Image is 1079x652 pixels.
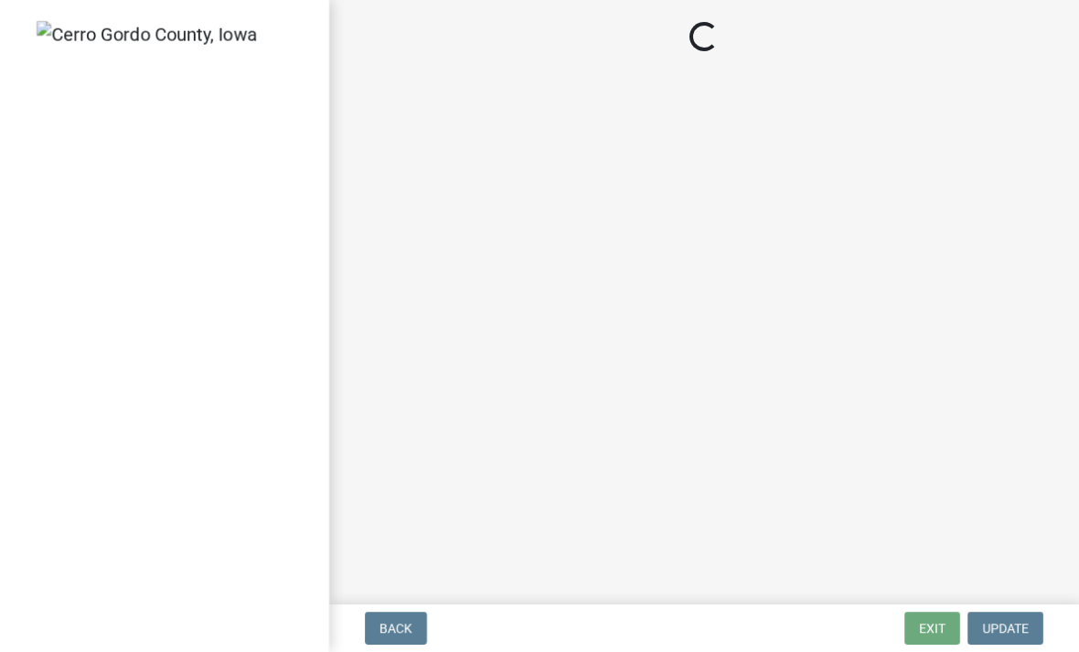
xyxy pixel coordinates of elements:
[379,621,412,636] span: Back
[37,21,257,48] img: Cerro Gordo County, Iowa
[365,612,427,645] button: Back
[904,612,960,645] button: Exit
[967,612,1043,645] button: Update
[982,621,1029,636] span: Update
